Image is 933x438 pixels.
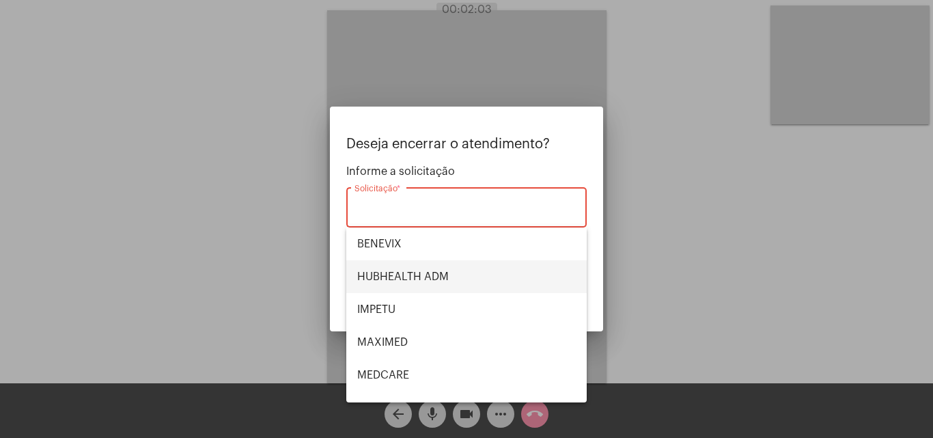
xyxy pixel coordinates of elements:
[357,326,576,359] span: MAXIMED
[346,137,587,152] p: Deseja encerrar o atendimento?
[346,165,587,178] span: Informe a solicitação
[357,392,576,424] span: POSITIVA
[357,260,576,293] span: HUBHEALTH ADM
[357,228,576,260] span: BENEVIX
[357,293,576,326] span: IMPETU
[357,359,576,392] span: MEDCARE
[354,204,579,217] input: Buscar solicitação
